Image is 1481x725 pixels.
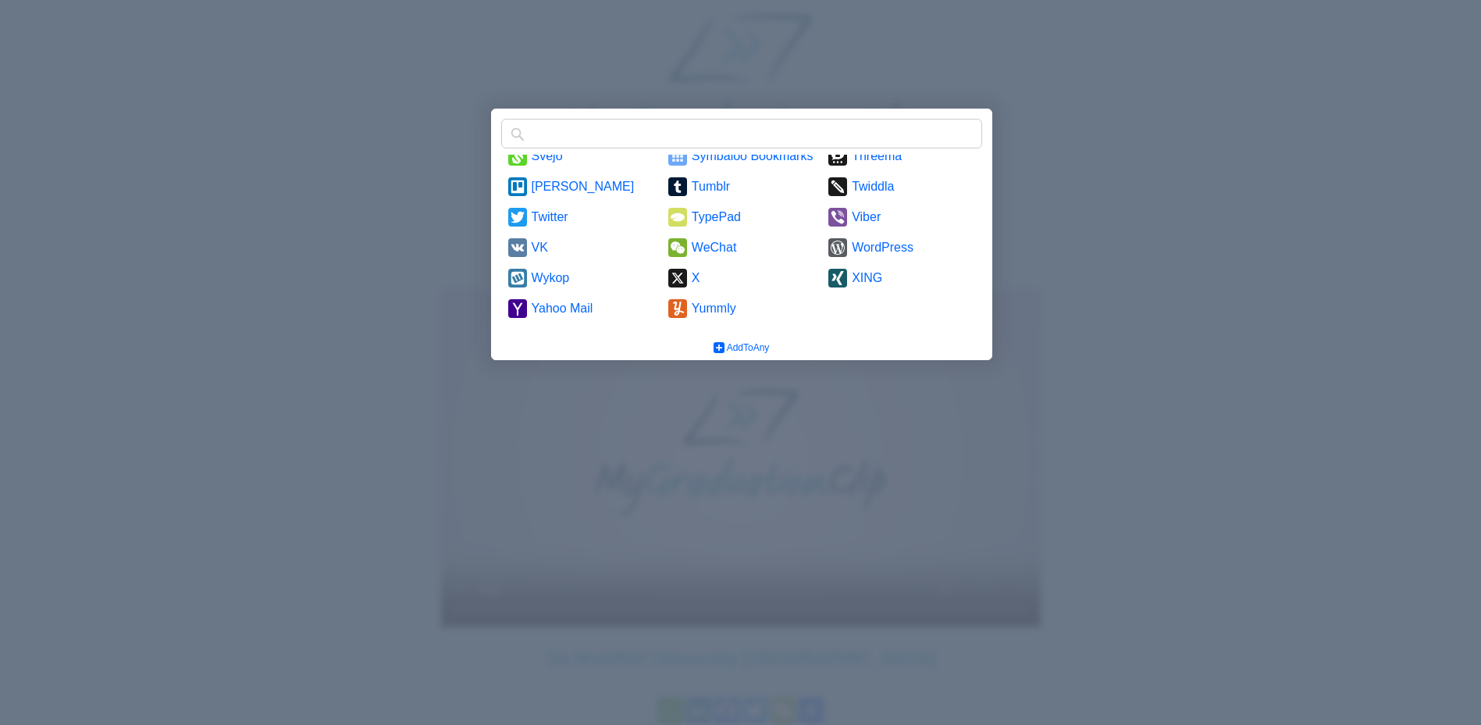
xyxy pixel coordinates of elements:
a: Svejo [501,141,661,171]
a: Wykop [501,263,661,293]
a: AddToAny [703,336,781,359]
a: TypePad [661,202,821,232]
a: Yummly [661,294,821,323]
a: WeChat [661,233,821,262]
a: Twitter [501,202,661,232]
a: WordPress [821,233,981,262]
a: VK [501,233,661,262]
a: Viber [821,202,981,232]
div: Share [491,109,992,360]
a: Tumblr [661,172,821,202]
a: Symbaloo Bookmarks [661,141,821,171]
a: Twiddla [821,172,981,202]
a: X [661,263,821,293]
a: [PERSON_NAME] [501,172,661,202]
a: Yahoo Mail [501,294,661,323]
a: XING [821,263,981,293]
a: Threema [821,141,981,171]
